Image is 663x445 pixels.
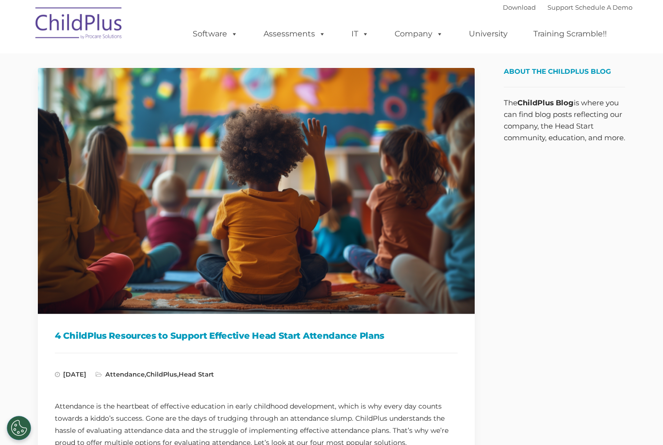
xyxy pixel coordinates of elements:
h1: 4 ChildPlus Resources to Support Effective Head Start Attendance Plans [55,329,458,343]
a: ChildPlus [146,370,177,378]
button: Cookies Settings [7,416,31,440]
a: Support [547,3,573,11]
strong: ChildPlus Blog [517,98,574,107]
a: Assessments [254,24,335,44]
a: Attendance [105,370,145,378]
span: [DATE] [55,370,86,378]
a: Download [503,3,536,11]
a: Training Scramble!! [524,24,616,44]
a: Company [385,24,453,44]
a: University [459,24,517,44]
p: The is where you can find blog posts reflecting our company, the Head Start community, education,... [504,97,625,144]
img: ChildPlus by Procare Solutions [31,0,128,49]
a: Software [183,24,248,44]
a: IT [342,24,379,44]
a: Head Start [179,370,214,378]
font: | [503,3,632,11]
span: , , [96,370,214,378]
span: About the ChildPlus Blog [504,67,611,76]
a: Schedule A Demo [575,3,632,11]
